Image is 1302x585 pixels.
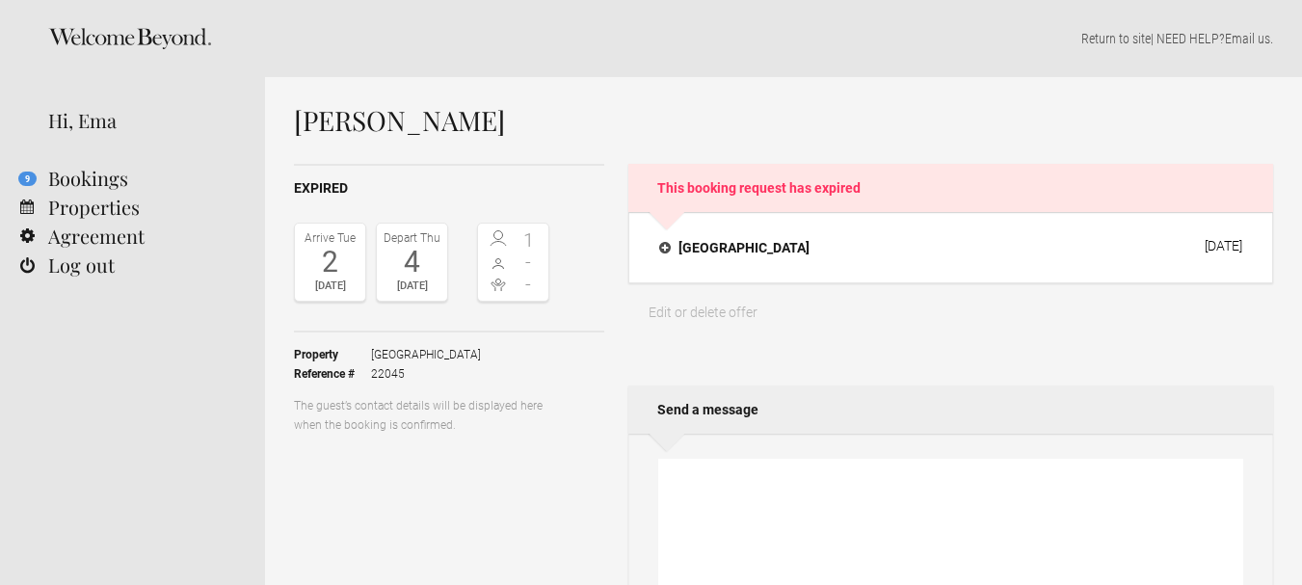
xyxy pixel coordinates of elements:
h2: expired [294,178,604,199]
span: [GEOGRAPHIC_DATA] [371,345,481,364]
button: [GEOGRAPHIC_DATA] [DATE] [644,227,1258,268]
a: Edit or delete offer [628,293,778,332]
span: - [514,253,545,272]
h4: [GEOGRAPHIC_DATA] [659,238,810,257]
div: [DATE] [382,277,442,296]
div: Hi, Ema [48,106,236,135]
a: Email us [1225,31,1270,46]
p: | NEED HELP? . [294,29,1273,48]
flynt-notification-badge: 9 [18,172,37,186]
strong: Reference # [294,364,371,384]
span: 22045 [371,364,481,384]
strong: Property [294,345,371,364]
h2: This booking request has expired [628,164,1273,212]
span: - [514,275,545,294]
h2: Send a message [628,386,1273,434]
div: 2 [300,248,360,277]
p: The guest’s contact details will be displayed here when the booking is confirmed. [294,396,549,435]
a: Return to site [1081,31,1151,46]
div: [DATE] [300,277,360,296]
h1: [PERSON_NAME] [294,106,1273,135]
div: 4 [382,248,442,277]
div: [DATE] [1205,238,1242,253]
span: 1 [514,230,545,250]
div: Arrive Tue [300,228,360,248]
div: Depart Thu [382,228,442,248]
